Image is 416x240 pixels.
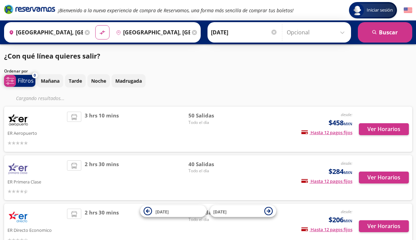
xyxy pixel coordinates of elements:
span: 2 hrs 30 mins [85,160,119,195]
span: 50 Salidas [188,112,236,119]
small: MXN [344,121,352,126]
p: Ordenar por [4,68,28,74]
button: [DATE] [210,205,276,217]
input: Buscar Origen [6,24,83,41]
p: Noche [91,77,106,84]
button: Mañana [37,74,63,87]
input: Opcional [287,24,348,41]
button: Noche [87,74,110,87]
button: Tarde [65,74,86,87]
p: Mañana [41,77,60,84]
em: ¡Bienvenido a la nueva experiencia de compra de Reservamos, una forma más sencilla de comprar tus... [58,7,294,14]
img: ER Directo Economico [7,209,30,226]
i: Brand Logo [4,4,55,14]
p: Filtros [18,77,34,85]
p: Madrugada [115,77,142,84]
em: desde: [341,160,352,166]
button: Ver Horarios [359,172,409,183]
span: Hasta 12 pagos fijos [301,178,352,184]
span: Hasta 12 pagos fijos [301,129,352,135]
span: Iniciar sesión [364,7,396,14]
span: Hasta 12 pagos fijos [301,226,352,233]
button: Buscar [358,22,412,43]
input: Buscar Destino [113,24,190,41]
small: MXN [344,218,352,223]
p: Tarde [69,77,82,84]
span: [DATE] [155,209,169,214]
button: English [404,6,412,15]
span: $206 [329,215,352,225]
span: $284 [329,166,352,177]
p: ER Directo Economico [7,226,64,234]
a: Brand Logo [4,4,55,16]
input: Elegir Fecha [211,24,278,41]
p: ER Aeropuerto [7,129,64,137]
span: $458 [329,118,352,128]
img: ER Aeropuerto [7,112,30,129]
small: MXN [344,170,352,175]
span: 0 [34,73,36,78]
button: 0Filtros [4,75,35,87]
span: [DATE] [213,209,227,214]
em: desde: [341,209,352,214]
span: Todo el día [188,168,236,174]
button: [DATE] [140,205,206,217]
em: Cargando resultados ... [16,95,65,101]
button: Ver Horarios [359,220,409,232]
span: 3 hrs 10 mins [85,112,119,147]
span: 40 Salidas [188,160,236,168]
em: desde: [341,112,352,117]
span: Todo el día [188,217,236,223]
p: ¿Con qué línea quieres salir? [4,51,100,61]
img: ER Primera Clase [7,160,30,177]
span: Todo el día [188,119,236,126]
p: ER Primera Clase [7,177,64,186]
button: Ver Horarios [359,123,409,135]
button: Madrugada [112,74,146,87]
